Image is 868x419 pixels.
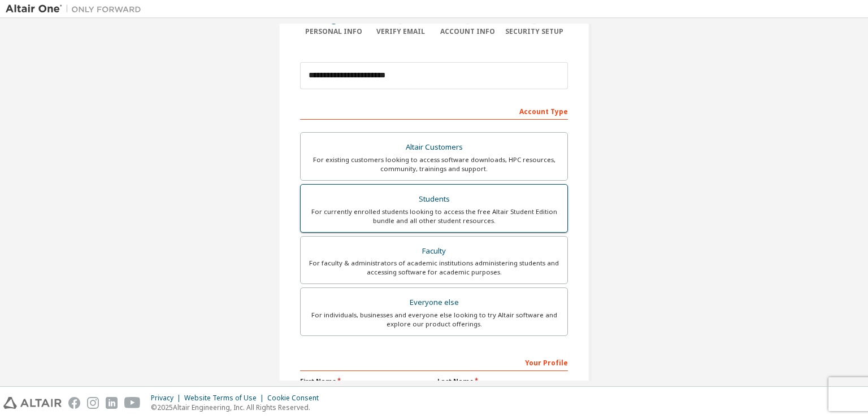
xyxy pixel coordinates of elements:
div: Faculty [307,243,561,259]
div: Verify Email [367,27,435,36]
div: Account Info [434,27,501,36]
img: facebook.svg [68,397,80,409]
p: © 2025 Altair Engineering, Inc. All Rights Reserved. [151,403,325,412]
div: Your Profile [300,353,568,371]
div: For existing customers looking to access software downloads, HPC resources, community, trainings ... [307,155,561,173]
div: For faculty & administrators of academic institutions administering students and accessing softwa... [307,259,561,277]
div: Security Setup [501,27,568,36]
div: Altair Customers [307,139,561,155]
div: For currently enrolled students looking to access the free Altair Student Edition bundle and all ... [307,207,561,225]
div: Account Type [300,102,568,120]
img: linkedin.svg [106,397,118,409]
label: First Name [300,377,431,386]
div: Personal Info [300,27,367,36]
img: altair_logo.svg [3,397,62,409]
div: Everyone else [307,295,561,311]
img: youtube.svg [124,397,141,409]
img: instagram.svg [87,397,99,409]
div: Website Terms of Use [184,394,267,403]
img: Altair One [6,3,147,15]
div: Privacy [151,394,184,403]
label: Last Name [437,377,568,386]
div: Cookie Consent [267,394,325,403]
div: Students [307,191,561,207]
div: For individuals, businesses and everyone else looking to try Altair software and explore our prod... [307,311,561,329]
